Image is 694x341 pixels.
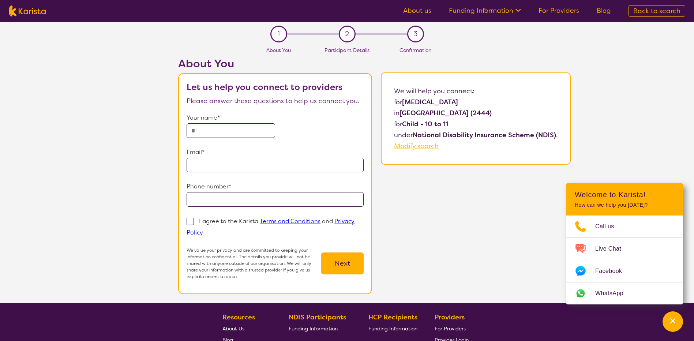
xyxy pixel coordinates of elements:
b: [GEOGRAPHIC_DATA] (2444) [399,109,492,117]
span: Facebook [595,266,631,277]
p: Please answer these questions to help us connect you. [187,95,364,106]
p: We value your privacy and are committed to keeping your information confidential. The details you... [187,247,321,280]
b: [MEDICAL_DATA] [402,98,458,106]
a: Terms and Conditions [260,217,320,225]
b: National Disability Insurance Scheme (NDIS) [413,131,556,139]
p: Your name* [187,112,364,123]
p: How can we help you [DATE]? [575,202,674,208]
span: Funding Information [368,325,417,332]
p: I agree to the Karista and [187,217,354,236]
span: About You [266,47,291,53]
span: About Us [222,325,244,332]
span: Live Chat [595,243,630,254]
span: Call us [595,221,623,232]
span: WhatsApp [595,288,632,299]
span: Back to search [633,7,680,15]
span: 1 [277,29,280,40]
b: Child - 10 to 11 [402,120,448,128]
a: For Providers [435,323,469,334]
a: Funding Information [289,323,352,334]
p: Email* [187,147,364,158]
a: For Providers [539,6,579,15]
a: Blog [597,6,611,15]
b: HCP Recipients [368,313,417,322]
b: NDIS Participants [289,313,346,322]
a: Funding Information [368,323,417,334]
img: Karista logo [9,5,46,16]
p: We will help you connect: [394,86,558,97]
p: for [394,97,558,108]
ul: Choose channel [566,216,683,304]
span: 3 [413,29,417,40]
b: Let us help you connect to providers [187,81,342,93]
a: About Us [222,323,271,334]
div: Channel Menu [566,183,683,304]
p: under . [394,130,558,140]
h2: Welcome to Karista! [575,190,674,199]
span: Participant Details [325,47,369,53]
p: Phone number* [187,181,364,192]
p: in [394,108,558,119]
button: Next [321,252,364,274]
span: For Providers [435,325,466,332]
a: Modify search [394,142,439,150]
a: Web link opens in a new tab. [566,282,683,304]
a: About us [403,6,431,15]
b: Providers [435,313,465,322]
p: for [394,119,558,130]
a: Back to search [629,5,685,17]
a: Funding Information [449,6,521,15]
span: Confirmation [399,47,431,53]
span: 2 [345,29,349,40]
h2: About You [178,57,372,70]
button: Channel Menu [663,311,683,332]
span: Funding Information [289,325,338,332]
b: Resources [222,313,255,322]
